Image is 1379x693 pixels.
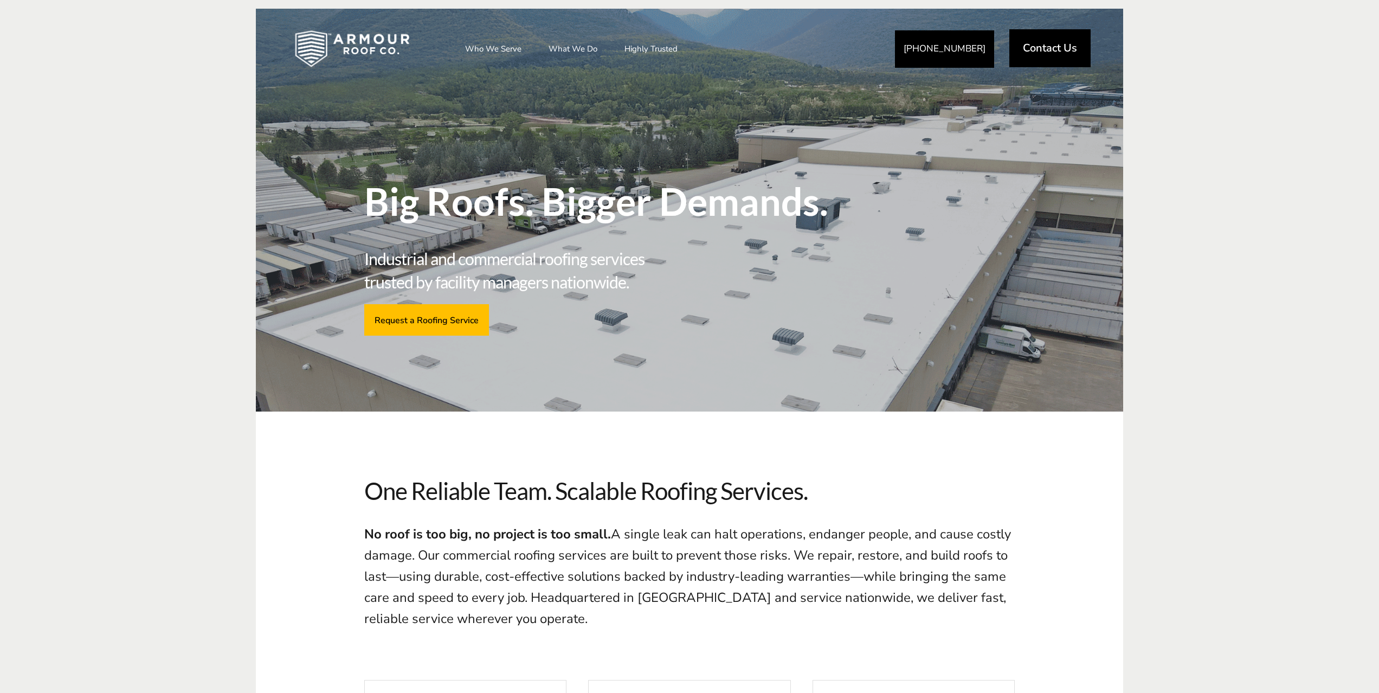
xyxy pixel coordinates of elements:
[278,22,427,76] img: Industrial and Commercial Roofing Company | Armour Roof Co.
[364,525,1011,627] span: A single leak can halt operations, endanger people, and cause costly damage. Our commercial roofi...
[614,35,688,62] a: Highly Trusted
[1023,43,1077,54] span: Contact Us
[895,30,994,68] a: [PHONE_NUMBER]
[364,304,489,335] a: Request a Roofing Service
[364,477,1015,505] span: One Reliable Team. Scalable Roofing Services.
[364,247,686,293] span: Industrial and commercial roofing services trusted by facility managers nationwide.
[1009,29,1091,67] a: Contact Us
[454,35,532,62] a: Who We Serve
[375,315,479,325] span: Request a Roofing Service
[538,35,608,62] a: What We Do
[364,525,611,543] strong: No roof is too big, no project is too small.
[364,182,847,220] span: Big Roofs. Bigger Demands.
